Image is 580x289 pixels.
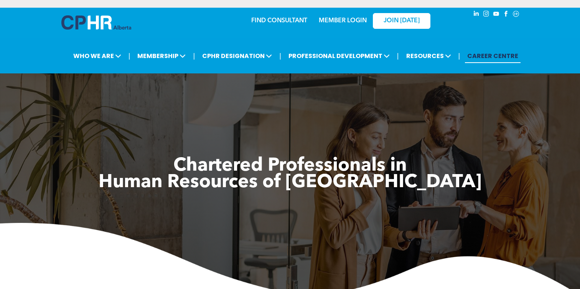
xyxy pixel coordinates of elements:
a: linkedin [472,10,480,20]
a: youtube [492,10,500,20]
li: | [397,48,399,64]
li: | [129,48,130,64]
a: CAREER CENTRE [465,49,521,63]
a: Social network [512,10,520,20]
span: CPHR DESIGNATION [200,49,274,63]
span: RESOURCES [404,49,453,63]
span: PROFESSIONAL DEVELOPMENT [286,49,392,63]
a: facebook [502,10,510,20]
li: | [193,48,195,64]
img: A blue and white logo for cp alberta [61,15,131,30]
a: MEMBER LOGIN [319,18,367,24]
a: JOIN [DATE] [373,13,430,29]
span: JOIN [DATE] [384,17,420,25]
a: instagram [482,10,490,20]
a: FIND CONSULTANT [251,18,307,24]
li: | [279,48,281,64]
li: | [458,48,460,64]
span: Chartered Professionals in [173,157,407,175]
span: WHO WE ARE [71,49,124,63]
span: Human Resources of [GEOGRAPHIC_DATA] [99,173,481,192]
span: MEMBERSHIP [135,49,188,63]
